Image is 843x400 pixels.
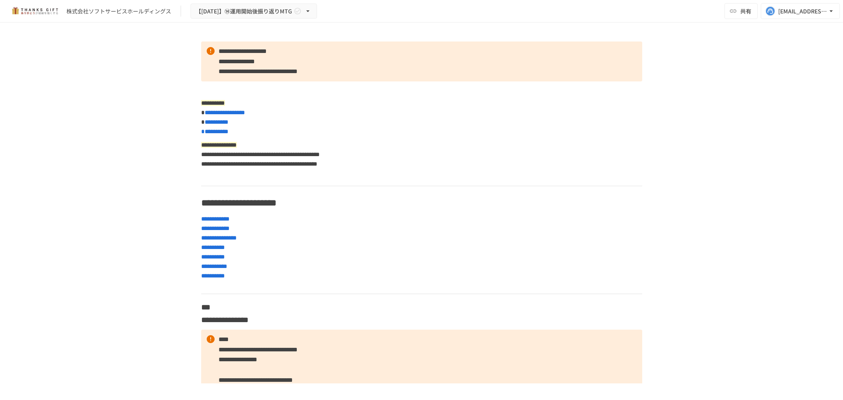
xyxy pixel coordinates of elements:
[196,6,292,16] span: 【[DATE]】⑭運用開始後振り返りMTG
[66,7,171,15] div: 株式会社ソフトサービスホールディングス
[724,3,758,19] button: 共有
[761,3,840,19] button: [EMAIL_ADDRESS][DOMAIN_NAME]
[778,6,827,16] div: [EMAIL_ADDRESS][DOMAIN_NAME]
[9,5,60,17] img: mMP1OxWUAhQbsRWCurg7vIHe5HqDpP7qZo7fRoNLXQh
[740,7,751,15] span: 共有
[190,4,317,19] button: 【[DATE]】⑭運用開始後振り返りMTG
